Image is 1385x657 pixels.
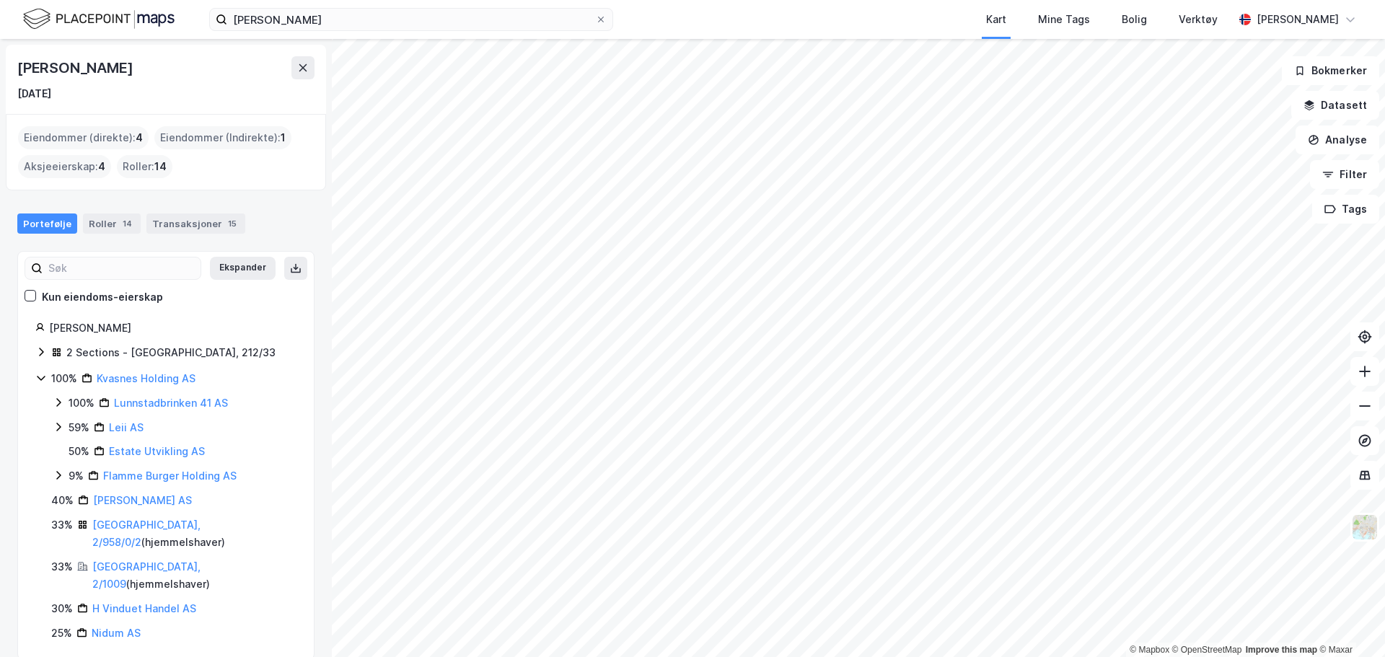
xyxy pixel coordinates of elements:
[93,494,192,506] a: [PERSON_NAME] AS
[83,213,141,234] div: Roller
[1130,645,1169,655] a: Mapbox
[23,6,175,32] img: logo.f888ab2527a4732fd821a326f86c7f29.svg
[1312,195,1379,224] button: Tags
[1282,56,1379,85] button: Bokmerker
[109,445,205,457] a: Estate Utvikling AS
[1313,588,1385,657] iframe: Chat Widget
[18,126,149,149] div: Eiendommer (direkte) :
[51,492,74,509] div: 40%
[1038,11,1090,28] div: Mine Tags
[92,519,201,548] a: [GEOGRAPHIC_DATA], 2/958/0/2
[92,560,201,590] a: [GEOGRAPHIC_DATA], 2/1009
[227,9,595,30] input: Søk på adresse, matrikkel, gårdeiere, leietakere eller personer
[1351,513,1379,541] img: Z
[114,397,228,409] a: Lunnstadbrinken 41 AS
[210,257,276,280] button: Ekspander
[1246,645,1317,655] a: Improve this map
[1172,645,1242,655] a: OpenStreetMap
[18,155,111,178] div: Aksjeeierskap :
[154,126,291,149] div: Eiendommer (Indirekte) :
[92,627,141,639] a: Nidum AS
[69,443,89,460] div: 50%
[120,216,135,231] div: 14
[51,370,77,387] div: 100%
[1296,125,1379,154] button: Analyse
[146,213,245,234] div: Transaksjoner
[69,394,94,412] div: 100%
[66,344,276,361] div: 2 Sections - [GEOGRAPHIC_DATA], 212/33
[986,11,1006,28] div: Kart
[92,558,296,593] div: ( hjemmelshaver )
[1291,91,1379,120] button: Datasett
[117,155,172,178] div: Roller :
[49,319,296,337] div: [PERSON_NAME]
[92,602,196,614] a: H Vinduet Handel AS
[69,419,89,436] div: 59%
[281,129,286,146] span: 1
[92,516,296,551] div: ( hjemmelshaver )
[1179,11,1218,28] div: Verktøy
[43,257,201,279] input: Søk
[51,558,73,576] div: 33%
[225,216,239,231] div: 15
[154,158,167,175] span: 14
[98,158,105,175] span: 4
[109,421,144,433] a: Leii AS
[17,56,136,79] div: [PERSON_NAME]
[51,516,73,534] div: 33%
[136,129,143,146] span: 4
[1122,11,1147,28] div: Bolig
[1310,160,1379,189] button: Filter
[42,288,163,306] div: Kun eiendoms-eierskap
[1257,11,1339,28] div: [PERSON_NAME]
[97,372,195,384] a: Kvasnes Holding AS
[69,467,84,485] div: 9%
[17,213,77,234] div: Portefølje
[103,469,237,482] a: Flamme Burger Holding AS
[51,600,73,617] div: 30%
[51,625,72,642] div: 25%
[17,85,51,102] div: [DATE]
